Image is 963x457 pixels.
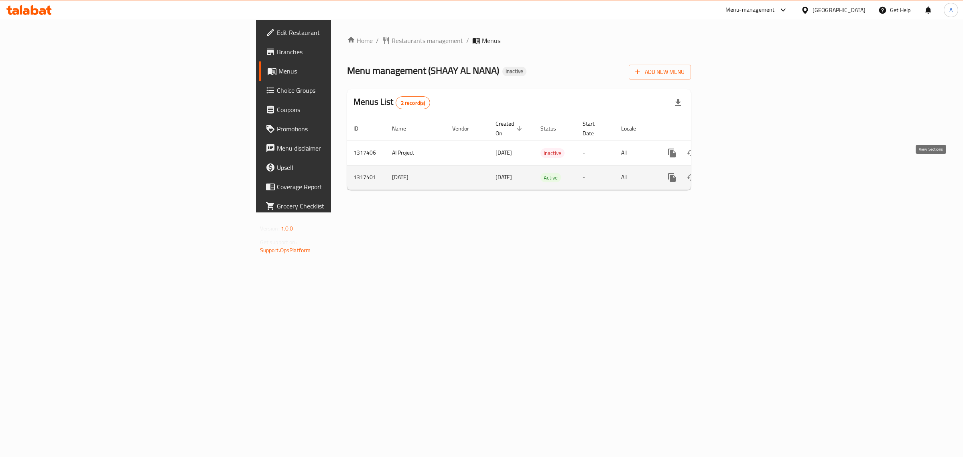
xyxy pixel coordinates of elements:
[725,5,775,15] div: Menu-management
[392,36,463,45] span: Restaurants management
[502,68,526,75] span: Inactive
[382,36,463,45] a: Restaurants management
[277,182,410,192] span: Coverage Report
[662,168,682,187] button: more
[615,141,656,165] td: All
[396,96,431,109] div: Total records count
[540,124,567,133] span: Status
[496,147,512,158] span: [DATE]
[259,23,417,42] a: Edit Restaurant
[277,105,410,114] span: Coupons
[259,196,417,216] a: Grocery Checklist
[259,100,417,119] a: Coupons
[583,119,605,138] span: Start Date
[662,143,682,163] button: more
[277,28,410,37] span: Edit Restaurant
[281,223,293,234] span: 1.0.0
[682,143,701,163] button: Change Status
[540,148,565,158] div: Inactive
[260,245,311,255] a: Support.OpsPlatform
[277,201,410,211] span: Grocery Checklist
[277,47,410,57] span: Branches
[496,119,524,138] span: Created On
[635,67,685,77] span: Add New Menu
[259,177,417,196] a: Coverage Report
[576,141,615,165] td: -
[496,172,512,182] span: [DATE]
[259,119,417,139] a: Promotions
[396,99,430,107] span: 2 record(s)
[540,173,561,182] span: Active
[813,6,865,14] div: [GEOGRAPHIC_DATA]
[347,61,499,80] span: Menu management ( SHAAY AL NANA )
[576,165,615,190] td: -
[260,237,297,247] span: Get support on:
[466,36,469,45] li: /
[656,116,746,141] th: Actions
[259,81,417,100] a: Choice Groups
[347,36,691,45] nav: breadcrumb
[629,65,691,80] button: Add New Menu
[347,116,746,190] table: enhanced table
[277,163,410,172] span: Upsell
[615,165,656,190] td: All
[259,61,417,81] a: Menus
[277,124,410,134] span: Promotions
[392,124,416,133] span: Name
[482,36,500,45] span: Menus
[277,86,410,95] span: Choice Groups
[259,158,417,177] a: Upsell
[452,124,479,133] span: Vendor
[259,42,417,61] a: Branches
[277,143,410,153] span: Menu disclaimer
[540,149,565,158] span: Inactive
[260,223,280,234] span: Version:
[259,139,417,158] a: Menu disclaimer
[621,124,646,133] span: Locale
[354,124,369,133] span: ID
[354,96,430,109] h2: Menus List
[502,67,526,76] div: Inactive
[278,66,410,76] span: Menus
[949,6,953,14] span: A
[668,93,688,112] div: Export file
